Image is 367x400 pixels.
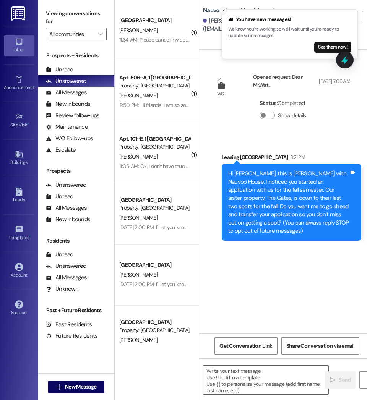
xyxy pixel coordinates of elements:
div: You have new messages! [228,16,351,23]
div: Unanswered [46,181,86,189]
div: Property: [GEOGRAPHIC_DATA] [119,204,190,212]
span: [PERSON_NAME] [119,153,158,160]
a: Buildings [4,148,34,168]
span: • [29,234,31,239]
span: [PERSON_NAME] [119,92,158,99]
div: Property: [GEOGRAPHIC_DATA] [119,326,190,334]
div: Property: [GEOGRAPHIC_DATA] [119,82,190,90]
div: Unanswered [46,77,86,85]
label: Show details [278,112,306,120]
button: Share Conversation via email [281,337,359,355]
button: Get Conversation Link [214,337,277,355]
div: Prospects + Residents [38,52,114,60]
i:  [98,31,102,37]
span: Get Conversation Link [219,342,272,350]
div: [GEOGRAPHIC_DATA] [119,318,190,326]
div: 11:06 AM: Ok, I don't have much since I moved a good bit of my things [DATE], so that should work [119,163,333,170]
input: All communities [49,28,94,40]
div: [PERSON_NAME]. ([EMAIL_ADDRESS][DOMAIN_NAME]) [203,17,296,33]
a: Templates • [4,223,34,244]
a: Support [4,298,34,319]
label: Viewing conversations for [46,8,107,28]
div: All Messages [46,274,87,282]
span: [PERSON_NAME] [119,27,158,34]
div: Unread [46,193,73,201]
i:  [56,384,62,390]
span: [PERSON_NAME] [119,337,158,343]
span: [PERSON_NAME] [119,214,158,221]
img: ResiDesk Logo [11,6,27,21]
span: Share Conversation via email [286,342,354,350]
span: • [34,84,35,89]
span: • [28,121,29,126]
button: Close toast [219,7,227,15]
div: Future Residents [46,332,97,340]
a: Site Visit • [4,110,34,131]
div: Apt. 101~E, 1 [GEOGRAPHIC_DATA] [119,135,190,143]
button: See them now! [314,42,351,53]
div: Past + Future Residents [38,306,114,314]
p: We know you're working, so we'll wait until you're ready to update your messages. [228,26,351,39]
i:  [330,377,336,383]
div: [GEOGRAPHIC_DATA] [119,196,190,204]
div: Unread [46,66,73,74]
div: Unanswered [46,262,86,270]
b: Status [260,99,277,107]
span: [PERSON_NAME] [119,271,158,278]
div: New Inbounds [46,100,90,108]
div: Leasing [GEOGRAPHIC_DATA] [222,153,361,164]
div: Opened request: Dear Mr.Wat... [253,73,350,92]
div: Unread [46,251,73,259]
div: [GEOGRAPHIC_DATA] [119,261,190,269]
div: Escalate [46,146,76,154]
a: Account [4,261,34,281]
div: WO [217,90,224,98]
div: [GEOGRAPHIC_DATA] [119,16,190,24]
div: Maintenance [46,123,88,131]
div: All Messages [46,204,87,212]
span: Send [339,376,351,384]
button: Send [325,371,356,389]
div: Apt. 506~A, 1 [GEOGRAPHIC_DATA] [119,74,190,82]
div: Property: [GEOGRAPHIC_DATA] [119,143,190,151]
div: Review follow-ups [46,112,99,120]
button: New Message [48,381,105,393]
div: : Completed [260,97,309,109]
a: Leads [4,185,34,206]
div: Unknown [46,285,78,293]
div: 11:34 AM: Please cancel my application, I'm moving forward with a different complex [119,36,304,43]
div: Prospects [38,167,114,175]
span: New Message [65,383,96,391]
div: Residents [38,237,114,245]
div: All Messages [46,89,87,97]
a: Inbox [4,35,34,56]
div: WO Follow-ups [46,134,93,143]
b: Nauvoo House: New Inbound [203,6,274,15]
div: 3:21 PM [288,153,305,161]
div: [DATE] 7:06 AM [317,77,350,85]
div: Past Residents [46,321,92,329]
div: Hi [PERSON_NAME], this is [PERSON_NAME] with Nauvoo House. I noticed you started an application w... [228,170,349,235]
div: New Inbounds [46,215,90,223]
